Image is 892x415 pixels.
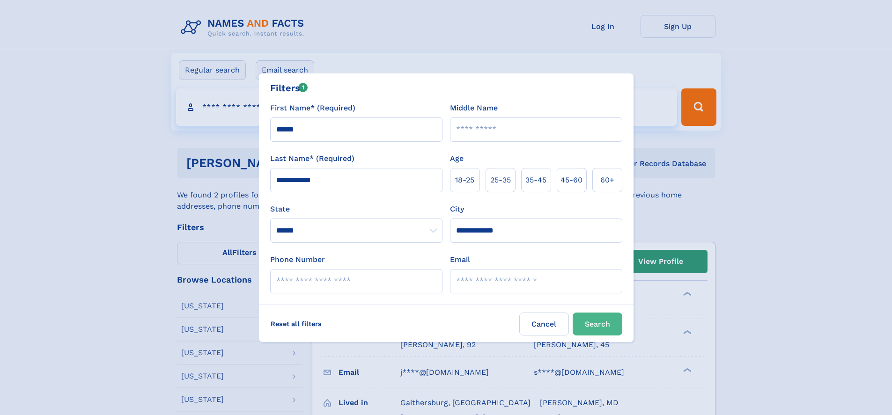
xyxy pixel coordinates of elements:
[519,313,569,335] label: Cancel
[265,313,328,335] label: Reset all filters
[450,204,464,215] label: City
[450,153,464,164] label: Age
[270,254,325,265] label: Phone Number
[573,313,622,335] button: Search
[450,102,498,114] label: Middle Name
[450,254,470,265] label: Email
[270,204,442,215] label: State
[270,81,308,95] div: Filters
[270,102,355,114] label: First Name* (Required)
[600,175,614,186] span: 60+
[490,175,511,186] span: 25‑35
[560,175,582,186] span: 45‑60
[455,175,474,186] span: 18‑25
[270,153,354,164] label: Last Name* (Required)
[525,175,546,186] span: 35‑45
